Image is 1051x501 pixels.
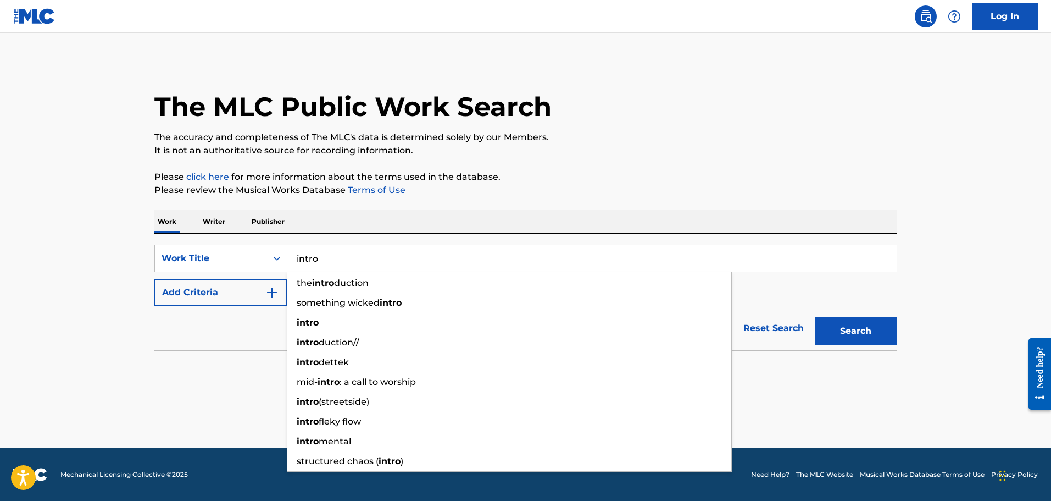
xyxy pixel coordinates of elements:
[154,245,897,350] form: Search Form
[297,337,319,348] strong: intro
[319,337,359,348] span: duction//
[860,470,985,480] a: Musical Works Database Terms of Use
[334,278,369,288] span: duction
[162,252,260,265] div: Work Title
[154,131,897,144] p: The accuracy and completeness of The MLC's data is determined solely by our Members.
[996,448,1051,501] iframe: Chat Widget
[991,470,1038,480] a: Privacy Policy
[751,470,789,480] a: Need Help?
[154,210,180,233] p: Work
[319,357,349,367] span: dettek
[340,377,416,387] span: : a call to worship
[972,3,1038,30] a: Log In
[815,317,897,345] button: Search
[297,377,318,387] span: mid-
[1020,329,1051,418] iframe: Resource Center
[346,185,405,195] a: Terms of Use
[154,90,552,123] h1: The MLC Public Work Search
[265,286,279,299] img: 9d2ae6d4665cec9f34b9.svg
[297,416,319,427] strong: intro
[401,456,403,466] span: )
[297,397,319,407] strong: intro
[154,170,897,184] p: Please for more information about the terms used in the database.
[319,397,369,407] span: (streetside)
[312,278,334,288] strong: intro
[186,172,229,182] a: click here
[199,210,229,233] p: Writer
[319,416,361,427] span: fleky flow
[915,5,937,27] a: Public Search
[297,278,312,288] span: the
[13,8,55,24] img: MLC Logo
[248,210,288,233] p: Publisher
[154,144,897,157] p: It is not an authoritative source for recording information.
[297,456,379,466] span: structured chaos (
[738,316,809,340] a: Reset Search
[919,10,932,23] img: search
[379,456,401,466] strong: intro
[943,5,965,27] div: Help
[948,10,961,23] img: help
[380,298,402,308] strong: intro
[999,459,1006,492] div: Drag
[318,377,340,387] strong: intro
[154,184,897,197] p: Please review the Musical Works Database
[297,357,319,367] strong: intro
[297,317,319,328] strong: intro
[796,470,853,480] a: The MLC Website
[60,470,188,480] span: Mechanical Licensing Collective © 2025
[154,279,287,306] button: Add Criteria
[319,436,351,447] span: mental
[297,298,380,308] span: something wicked
[13,468,47,481] img: logo
[297,436,319,447] strong: intro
